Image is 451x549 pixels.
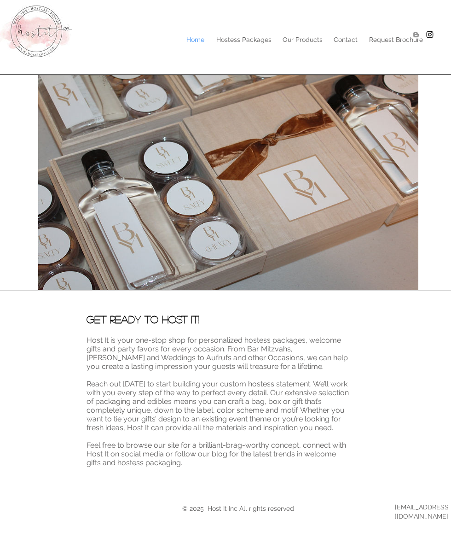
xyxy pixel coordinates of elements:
[425,30,434,39] img: Hostitny
[42,33,429,47] nav: Site
[182,33,209,47] p: Home
[182,505,294,512] span: © 2025 Host It Inc All rights reserved
[364,33,428,47] p: Request Brochure
[328,33,363,47] a: Contact
[395,503,449,520] a: [EMAIL_ADDRESS][DOMAIN_NAME]
[87,336,348,371] span: Host It is your one-stop shop for personalized hostess packages, welcome gifts and party favors f...
[278,33,327,47] p: Our Products
[411,30,421,39] img: Blogger
[87,314,199,324] span: Get Ready to Host It!
[411,30,434,39] ul: Social Bar
[87,441,346,467] span: Feel free to browse our site for a brilliant-brag-worthy concept, connect with Host It on social ...
[210,33,277,47] a: Hostess Packages
[329,33,362,47] p: Contact
[363,33,429,47] a: Request Brochure
[212,33,276,47] p: Hostess Packages
[180,33,210,47] a: Home
[277,33,328,47] a: Our Products
[38,75,418,290] img: IMG_3857.JPG
[87,380,349,432] span: Reach out [DATE] to start building your custom hostess statement. We’ll work with you every step ...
